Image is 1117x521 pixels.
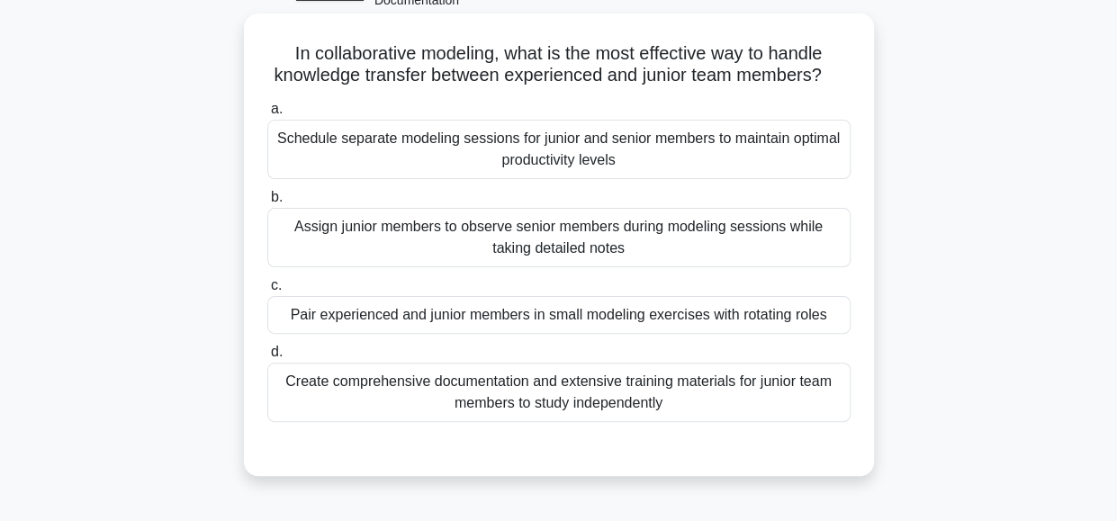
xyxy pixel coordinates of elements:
[267,208,851,267] div: Assign junior members to observe senior members during modeling sessions while taking detailed notes
[271,277,282,292] span: c.
[267,363,851,422] div: Create comprehensive documentation and extensive training materials for junior team members to st...
[267,120,851,179] div: Schedule separate modeling sessions for junior and senior members to maintain optimal productivit...
[271,344,283,359] span: d.
[271,189,283,204] span: b.
[266,42,852,87] h5: In collaborative modeling, what is the most effective way to handle knowledge transfer between ex...
[267,296,851,334] div: Pair experienced and junior members in small modeling exercises with rotating roles
[271,101,283,116] span: a.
